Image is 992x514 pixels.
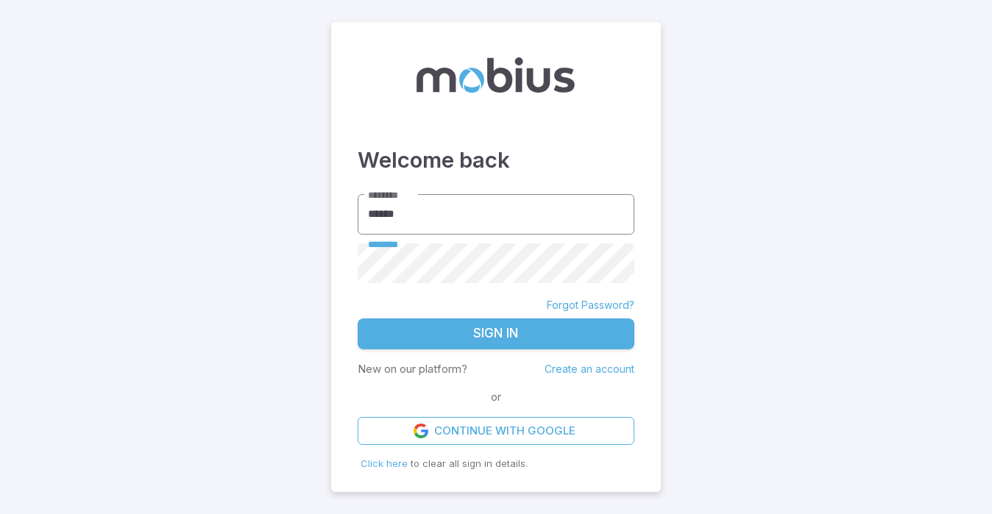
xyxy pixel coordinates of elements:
span: Click here [361,457,408,469]
button: Sign In [358,318,634,349]
a: Create an account [545,363,634,375]
a: Continue with Google [358,417,634,445]
p: to clear all sign in details. [361,457,631,471]
p: New on our platform? [358,361,467,377]
span: or [487,389,505,405]
h3: Welcome back [358,144,634,176]
a: Forgot Password? [547,298,634,313]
